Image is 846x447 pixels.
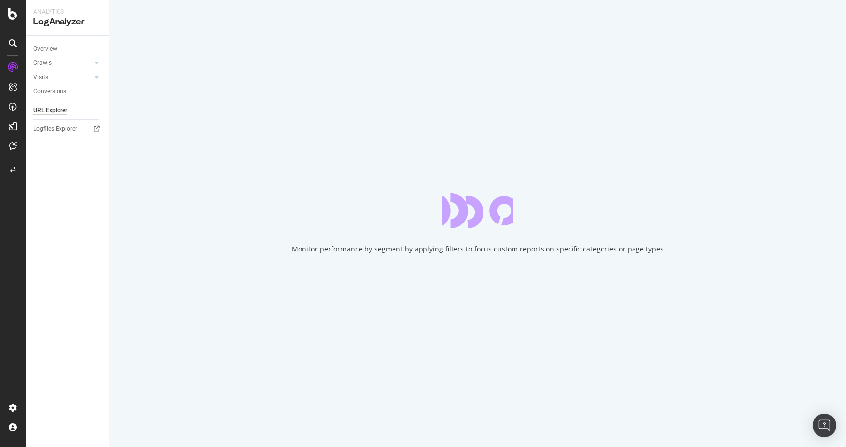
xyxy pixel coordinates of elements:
[33,44,57,54] div: Overview
[33,72,92,83] a: Visits
[33,105,67,115] div: URL Explorer
[33,58,52,68] div: Crawls
[33,44,102,54] a: Overview
[33,8,101,16] div: Analytics
[33,86,102,97] a: Conversions
[33,16,101,28] div: LogAnalyzer
[442,193,513,228] div: animation
[33,72,48,83] div: Visits
[33,58,92,68] a: Crawls
[33,86,66,97] div: Conversions
[292,244,664,254] div: Monitor performance by segment by applying filters to focus custom reports on specific categories...
[33,105,102,115] a: URL Explorer
[33,124,102,134] a: Logfiles Explorer
[813,414,836,437] div: Open Intercom Messenger
[33,124,77,134] div: Logfiles Explorer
